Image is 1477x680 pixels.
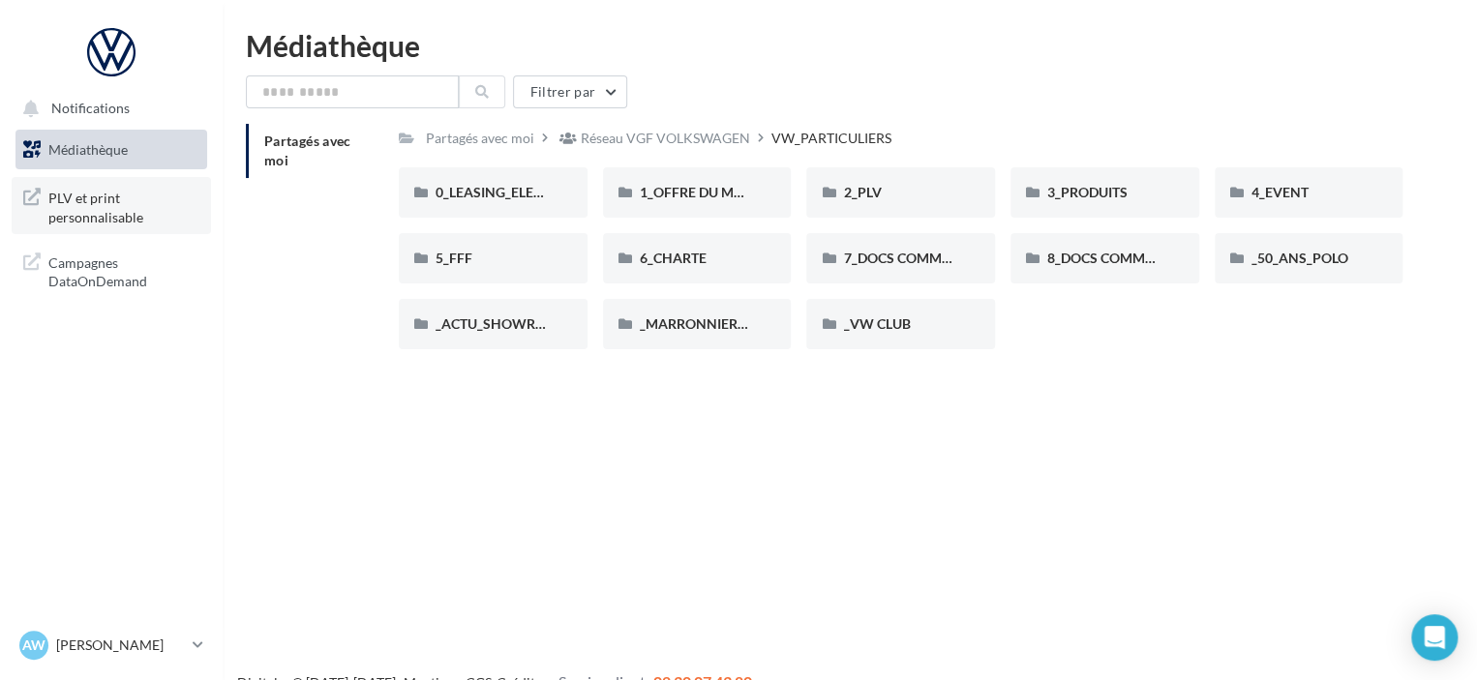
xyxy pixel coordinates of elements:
span: 1_OFFRE DU MOIS [640,184,756,200]
span: 4_EVENT [1251,184,1309,200]
span: 5_FFF [436,250,472,266]
div: Réseau VGF VOLKSWAGEN [581,129,750,148]
span: 2_PLV [843,184,881,200]
span: _ACTU_SHOWROOM [436,315,569,332]
span: _VW CLUB [843,315,910,332]
div: VW_PARTICULIERS [771,129,891,148]
span: 3_PRODUITS [1047,184,1128,200]
a: AW [PERSON_NAME] [15,627,207,664]
span: PLV et print personnalisable [48,185,199,226]
span: Médiathèque [48,141,128,158]
div: Open Intercom Messenger [1411,614,1458,661]
div: Partagés avec moi [426,129,534,148]
a: PLV et print personnalisable [12,177,211,234]
a: Médiathèque [12,130,211,170]
span: Partagés avec moi [264,133,351,168]
button: Filtrer par [513,75,627,108]
span: 8_DOCS COMMUNICATION [1047,250,1220,266]
div: Médiathèque [246,31,1454,60]
span: 0_LEASING_ELECTRIQUE [436,184,590,200]
span: Campagnes DataOnDemand [48,250,199,291]
span: 7_DOCS COMMERCIAUX [843,250,999,266]
span: AW [22,636,45,655]
p: [PERSON_NAME] [56,636,185,655]
span: 6_CHARTE [640,250,707,266]
span: _50_ANS_POLO [1251,250,1348,266]
span: _MARRONNIERS_25 [640,315,767,332]
span: Notifications [51,101,130,117]
a: Campagnes DataOnDemand [12,242,211,299]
